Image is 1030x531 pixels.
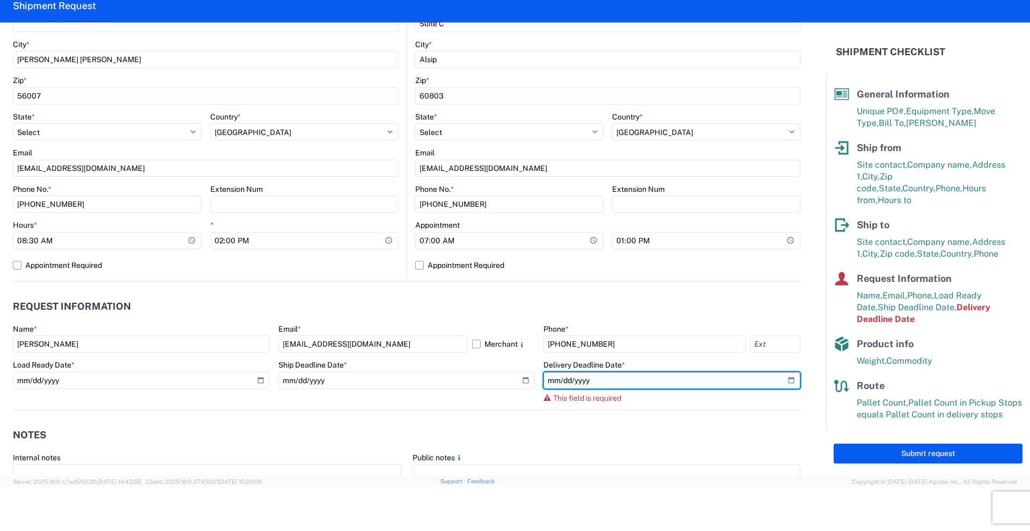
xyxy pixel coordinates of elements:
span: Name, [857,290,882,301]
span: Product info [857,338,914,349]
span: [DATE] 14:43:55 [98,478,141,485]
span: City, [862,249,880,259]
label: Country [210,112,241,122]
label: City [415,40,432,49]
label: Internal notes [13,453,61,462]
span: Country, [940,249,974,259]
label: Phone [543,324,569,334]
span: Phone, [936,183,962,193]
label: Appointment Required [415,257,800,274]
label: City [13,40,30,49]
span: State, [917,249,940,259]
h2: Shipment Checklist [836,46,945,58]
label: Zip [415,76,429,85]
span: Commodity [886,356,932,366]
span: Company name, [907,160,972,170]
span: Weight, [857,356,886,366]
span: Site contact, [857,237,907,247]
label: Appointment [415,220,460,230]
h2: Notes [13,430,46,440]
label: Email [13,148,32,158]
span: Zip code, [880,249,917,259]
span: Phone, [907,290,934,301]
span: Equipment Type, [906,106,974,116]
span: Site contact, [857,160,907,170]
span: Route [857,380,885,391]
span: Ship from [857,142,901,153]
label: Hours [13,220,37,230]
span: State, [879,183,902,193]
span: Email, [882,290,907,301]
label: Merchant [472,335,535,353]
label: Ship Deadline Date [278,360,347,370]
a: Feedback [467,478,495,484]
span: [DATE] 10:20:09 [218,478,262,485]
label: Name [13,324,37,334]
label: Country [612,112,643,122]
label: Email [415,148,435,158]
span: Server: 2025.18.0-c7ad5f513fb [13,478,141,485]
span: Ship Deadline Date, [878,302,957,312]
label: State [415,112,437,122]
button: Submit request [834,444,1022,463]
span: Bill To, [879,118,906,128]
label: Phone No. [13,184,51,194]
span: Client: 2025.18.0-27d3021 [146,478,262,485]
label: Public notes [413,453,464,462]
label: Load Ready Date [13,360,75,370]
label: Zip [13,76,27,85]
span: Hours to [878,195,911,205]
label: State [13,112,35,122]
input: Ext [750,335,800,353]
span: Copyright © [DATE]-[DATE] Agistix Inc., All Rights Reserved [852,477,1017,487]
span: [PERSON_NAME] [906,118,976,128]
label: Email [278,324,301,334]
span: Pallet Count, [857,398,908,408]
label: Phone No. [415,184,454,194]
span: Company name, [907,237,972,247]
span: City, [862,171,880,182]
h2: Request Information [13,301,131,312]
span: Request Information [857,273,952,284]
label: Extension Num [210,184,263,194]
span: Ship to [857,219,889,230]
label: Appointment Required [13,257,399,274]
span: Pallet Count in Pickup Stops equals Pallet Count in delivery stops [857,398,1022,420]
span: General Information [857,88,950,100]
span: Phone [974,249,998,259]
span: Country, [902,183,936,193]
span: This field is required [553,394,621,402]
a: Support [440,478,467,484]
label: Extension Num [612,184,665,194]
span: Unique PO#, [857,106,906,116]
label: Delivery Deadline Date [543,360,625,370]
